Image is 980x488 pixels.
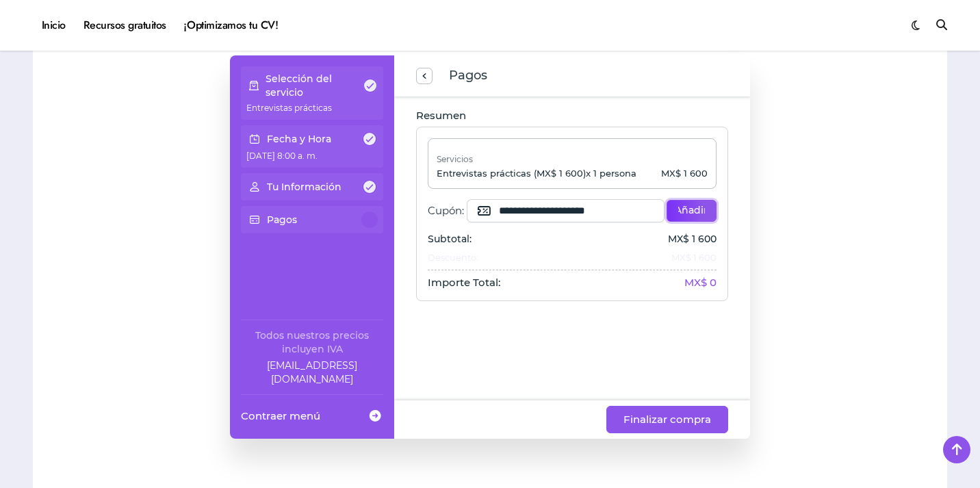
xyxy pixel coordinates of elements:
span: x 1 persona [586,168,636,179]
span: Pagos [449,66,487,86]
span: MX$ 0 [684,276,717,290]
span: Subtotal: [428,233,472,246]
div: Todos nuestros precios incluyen IVA [241,329,383,356]
span: Cupón: [428,204,464,218]
span: [DATE] 8:00 a. m. [246,151,318,161]
p: Tu Información [267,180,341,194]
span: Descuento: [428,252,478,264]
p: MX$ 1 600 [661,168,708,180]
button: Finalizar compra [606,406,728,433]
p: Fecha y Hora [267,132,331,146]
button: Añadir [667,200,717,222]
a: Recursos gratuitos [75,7,175,44]
span: Servicios [437,154,473,164]
p: Pagos [267,213,297,227]
a: Inicio [33,7,75,44]
p: Entrevistas prácticas (MX$ 1 600) [437,168,636,180]
span: Contraer menú [241,409,320,423]
a: Company email: ayuda@elhadadelasvacantes.com [241,359,383,386]
span: Importe Total: [428,276,500,290]
p: Selección del servicio [266,72,363,99]
span: Resumen [416,109,466,122]
span: Finalizar compra [623,411,711,428]
span: MX$ 1 600 [671,252,717,264]
span: Añadir [678,204,705,218]
button: previous step [416,68,433,84]
span: MX$ 1 600 [668,233,717,246]
a: ¡Optimizamos tu CV! [175,7,287,44]
span: Entrevistas prácticas [246,103,332,113]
